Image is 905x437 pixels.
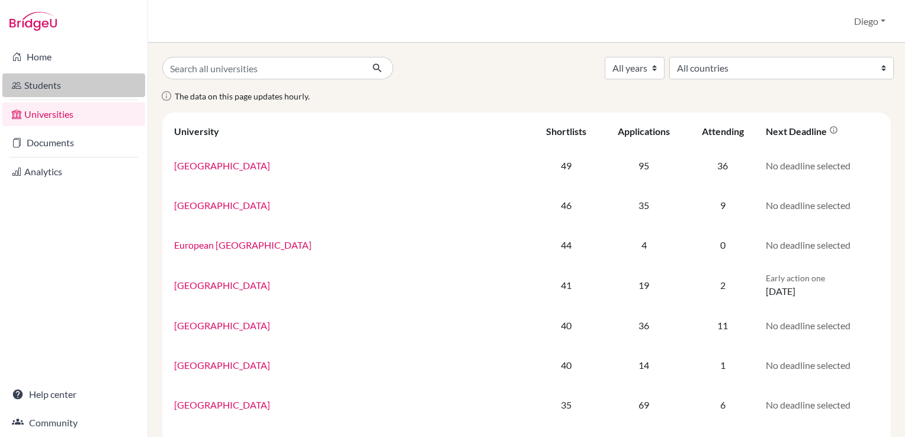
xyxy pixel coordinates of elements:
td: 1 [686,345,759,385]
a: [GEOGRAPHIC_DATA] [174,399,270,410]
td: 40 [531,345,601,385]
td: 36 [686,146,759,185]
a: [GEOGRAPHIC_DATA] [174,279,270,291]
td: 2 [686,265,759,306]
th: University [167,117,531,146]
a: Community [2,411,145,435]
td: 46 [531,185,601,225]
span: No deadline selected [766,239,851,250]
a: European [GEOGRAPHIC_DATA] [174,239,312,250]
span: No deadline selected [766,399,851,410]
td: 9 [686,185,759,225]
span: No deadline selected [766,160,851,171]
a: [GEOGRAPHIC_DATA] [174,200,270,211]
td: 14 [602,345,687,385]
a: [GEOGRAPHIC_DATA] [174,359,270,371]
td: 41 [531,265,601,306]
img: Bridge-U [9,12,57,31]
td: 36 [602,306,687,345]
td: 95 [602,146,687,185]
span: No deadline selected [766,359,851,371]
a: Universities [2,102,145,126]
a: Home [2,45,145,69]
a: Documents [2,131,145,155]
td: 4 [602,225,687,265]
input: Search all universities [162,57,362,79]
td: 40 [531,306,601,345]
a: [GEOGRAPHIC_DATA] [174,320,270,331]
span: No deadline selected [766,320,851,331]
td: 69 [602,385,687,425]
div: Applications [618,126,670,137]
td: 6 [686,385,759,425]
a: Help center [2,383,145,406]
div: Next deadline [766,126,838,137]
td: 11 [686,306,759,345]
span: The data on this page updates hourly. [175,91,310,101]
a: [GEOGRAPHIC_DATA] [174,160,270,171]
td: 44 [531,225,601,265]
td: 0 [686,225,759,265]
td: [DATE] [759,265,886,306]
td: 35 [531,385,601,425]
p: Early action one [766,272,879,284]
td: 19 [602,265,687,306]
td: 49 [531,146,601,185]
td: 35 [602,185,687,225]
a: Students [2,73,145,97]
a: Analytics [2,160,145,184]
div: Attending [702,126,744,137]
div: Shortlists [546,126,586,137]
span: No deadline selected [766,200,851,211]
button: Diego [849,10,891,33]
